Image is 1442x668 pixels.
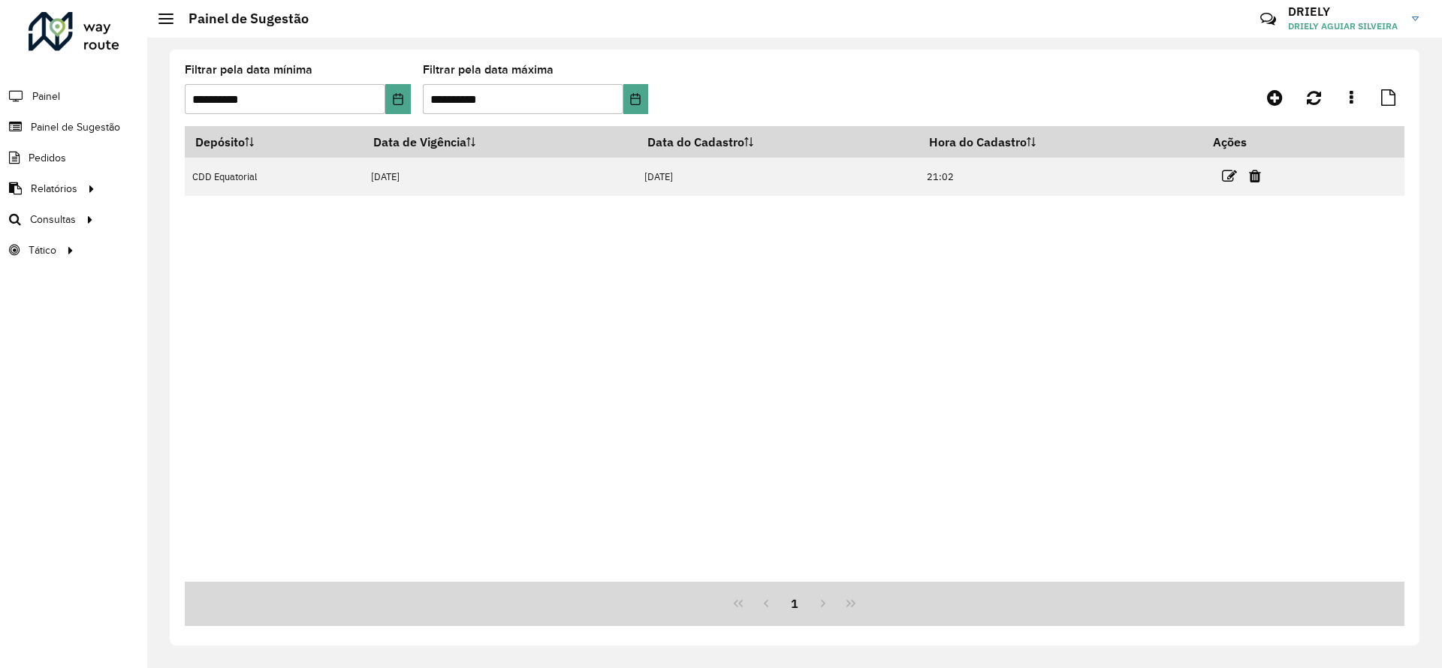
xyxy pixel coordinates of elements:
[364,126,637,158] th: Data de Vigência
[31,181,77,197] span: Relatórios
[1288,5,1401,19] h3: DRIELY
[364,158,637,196] td: [DATE]
[919,158,1202,196] td: 21:02
[637,126,919,158] th: Data do Cadastro
[1222,166,1237,186] a: Editar
[29,150,66,166] span: Pedidos
[637,158,919,196] td: [DATE]
[173,11,309,27] h2: Painel de Sugestão
[919,126,1202,158] th: Hora do Cadastro
[1249,166,1261,186] a: Excluir
[185,158,364,196] td: CDD Equatorial
[29,242,56,258] span: Tático
[623,84,648,114] button: Choose Date
[31,119,120,135] span: Painel de Sugestão
[185,61,312,79] label: Filtrar pela data mínima
[385,84,410,114] button: Choose Date
[1252,3,1284,35] a: Contato Rápido
[423,61,554,79] label: Filtrar pela data máxima
[32,89,60,104] span: Painel
[185,126,364,158] th: Depósito
[30,212,76,227] span: Consultas
[780,589,809,618] button: 1
[1288,20,1401,33] span: DRIELY AGUIAR SILVEIRA
[1202,126,1293,158] th: Ações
